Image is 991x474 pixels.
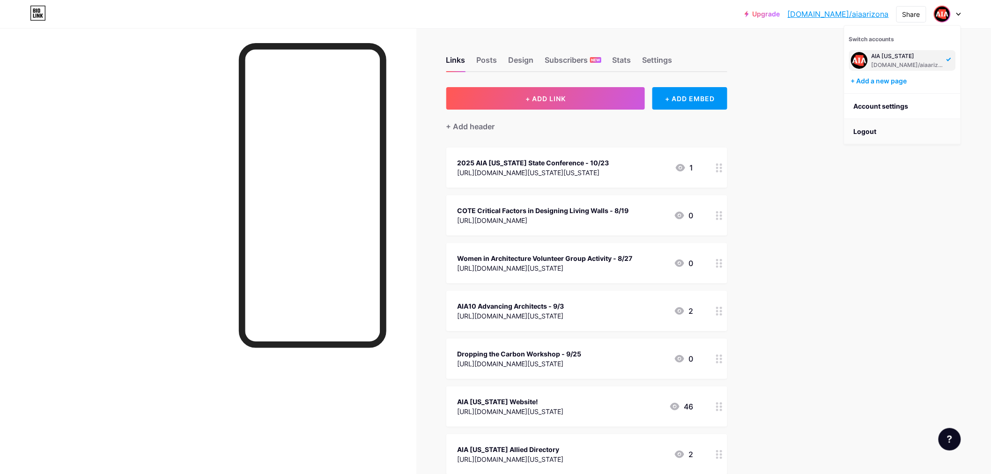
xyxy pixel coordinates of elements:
div: 0 [674,258,694,269]
div: 0 [674,210,694,221]
div: [URL][DOMAIN_NAME] [458,215,629,225]
div: [URL][DOMAIN_NAME][US_STATE] [458,454,564,464]
div: + Add header [446,121,495,132]
div: [URL][DOMAIN_NAME][US_STATE][US_STATE] [458,168,609,178]
div: AIA10 Advancing Architects - 9/3 [458,301,564,311]
li: Logout [844,119,961,144]
div: 46 [669,401,694,412]
a: [DOMAIN_NAME]/aiaarizona [788,8,889,20]
button: + ADD LINK [446,87,645,110]
div: 2 [674,305,694,317]
div: Share [902,9,920,19]
div: 2 [674,449,694,460]
div: Dropping the Carbon Workshop - 9/25 [458,349,582,359]
div: Design [509,54,534,71]
span: Switch accounts [849,36,895,43]
span: NEW [591,57,600,63]
div: Settings [643,54,673,71]
div: COTE Critical Factors in Designing Living Walls - 8/19 [458,206,629,215]
div: Women in Architecture Volunteer Group Activity - 8/27 [458,253,633,263]
img: aiaarizona [851,52,868,69]
div: AIA [US_STATE] Website! [458,397,564,407]
div: [URL][DOMAIN_NAME][US_STATE] [458,407,564,416]
div: [URL][DOMAIN_NAME][US_STATE] [458,263,633,273]
div: [DOMAIN_NAME]/aiaarizona [872,61,944,69]
div: Links [446,54,466,71]
div: Subscribers [545,54,601,71]
div: + Add a new page [851,76,956,86]
div: Posts [477,54,497,71]
img: aiaarizona [935,7,950,22]
div: [URL][DOMAIN_NAME][US_STATE] [458,311,564,321]
a: Upgrade [745,10,780,18]
div: AIA [US_STATE] Allied Directory [458,444,564,454]
a: Account settings [844,94,961,119]
div: [URL][DOMAIN_NAME][US_STATE] [458,359,582,369]
div: AIA [US_STATE] [872,52,944,60]
div: + ADD EMBED [652,87,727,110]
div: 2025 AIA [US_STATE] State Conference - 10/23 [458,158,609,168]
span: + ADD LINK [525,95,566,103]
div: 0 [674,353,694,364]
div: 1 [675,162,694,173]
div: Stats [613,54,631,71]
